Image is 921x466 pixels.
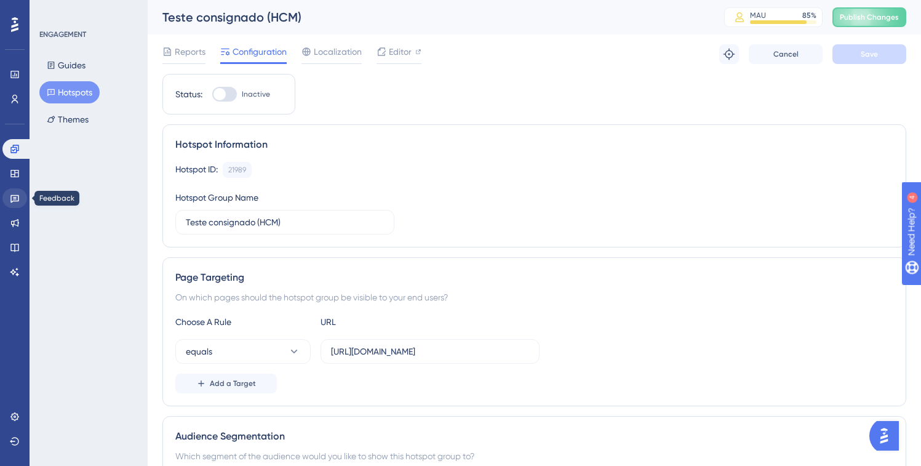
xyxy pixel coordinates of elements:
button: Hotspots [39,81,100,103]
div: Hotspot ID: [175,162,218,178]
div: Status: [175,87,202,102]
span: Publish Changes [840,12,899,22]
iframe: UserGuiding AI Assistant Launcher [869,417,906,454]
div: Which segment of the audience would you like to show this hotspot group to? [175,449,893,464]
div: URL [321,315,456,329]
span: Cancel [773,49,799,59]
button: Save [832,44,906,64]
div: 85 % [802,10,816,20]
input: yourwebsite.com/path [331,345,529,358]
button: Guides [39,54,93,76]
span: Add a Target [210,379,256,388]
span: equals [186,344,212,359]
span: Reports [175,44,205,59]
div: 21989 [228,165,246,175]
button: Cancel [749,44,823,64]
span: Save [861,49,878,59]
span: Localization [314,44,362,59]
span: Configuration [233,44,287,59]
div: Audience Segmentation [175,429,893,444]
div: MAU [750,10,766,20]
input: Type your Hotspot Group Name here [186,215,384,229]
div: Hotspot Group Name [175,190,258,205]
button: equals [175,339,311,364]
button: Publish Changes [832,7,906,27]
div: Choose A Rule [175,315,311,329]
span: Inactive [242,89,270,99]
span: Need Help? [29,3,77,18]
div: ENGAGEMENT [39,30,86,39]
div: On which pages should the hotspot group be visible to your end users? [175,290,893,305]
div: Page Targeting [175,270,893,285]
span: Editor [389,44,412,59]
div: Teste consignado (HCM) [162,9,693,26]
button: Add a Target [175,374,277,393]
div: 4 [86,6,89,16]
div: Hotspot Information [175,137,893,152]
button: Themes [39,108,96,131]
